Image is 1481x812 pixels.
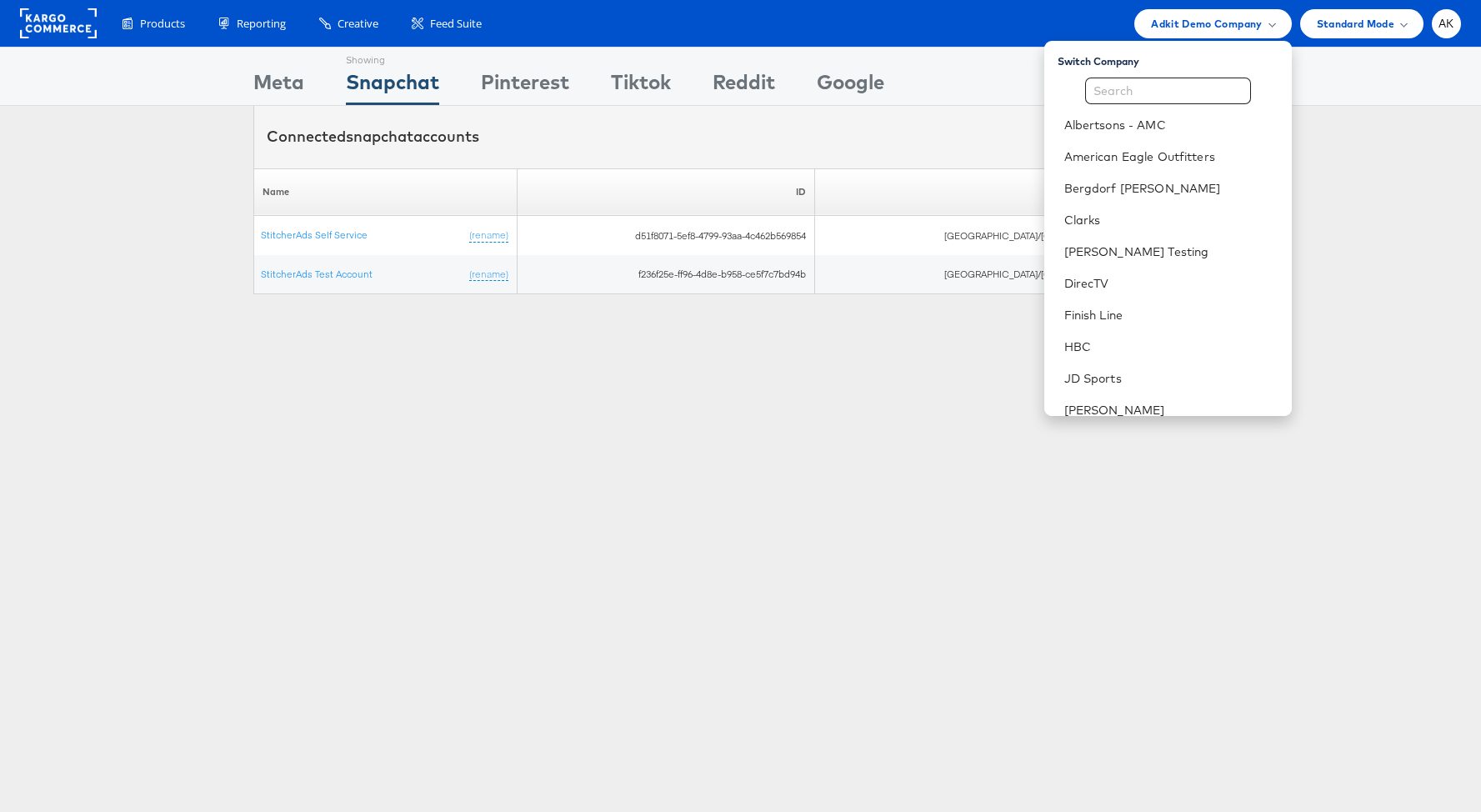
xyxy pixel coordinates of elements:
[469,268,508,282] a: (rename)
[815,255,1143,294] td: [GEOGRAPHIC_DATA]/[GEOGRAPHIC_DATA]
[1064,180,1278,197] a: Bergdorf [PERSON_NAME]
[1064,402,1278,419] a: [PERSON_NAME]
[1064,117,1278,133] a: Albertsons - AMC
[237,16,286,32] span: Reporting
[346,127,413,146] span: snapchat
[267,126,479,148] div: Connected accounts
[1064,307,1278,323] a: Finish Line
[517,255,815,294] td: f236f25e-ff96-4d8e-b958-ce5f7c7bd94b
[253,68,304,105] div: Meta
[1438,18,1454,29] span: AK
[1058,48,1292,68] div: Switch Company
[1064,275,1278,292] a: DirecTV
[346,68,439,105] div: Snapchat
[346,48,439,68] div: Showing
[1064,370,1278,387] a: JD Sports
[1064,212,1278,228] a: Clarks
[817,68,884,105] div: Google
[481,68,569,105] div: Pinterest
[815,168,1143,216] th: Timezone
[815,216,1143,255] td: [GEOGRAPHIC_DATA]/[GEOGRAPHIC_DATA]
[261,268,373,280] a: StitcherAds Test Account
[261,228,368,241] a: StitcherAds Self Service
[1151,15,1262,33] span: Adkit Demo Company
[253,168,517,216] th: Name
[1064,338,1278,355] a: HBC
[611,68,671,105] div: Tiktok
[1085,78,1251,104] input: Search
[338,16,378,32] span: Creative
[430,16,482,32] span: Feed Suite
[1064,243,1278,260] a: [PERSON_NAME] Testing
[517,168,815,216] th: ID
[713,68,775,105] div: Reddit
[1064,148,1278,165] a: American Eagle Outfitters
[1317,15,1394,33] span: Standard Mode
[469,228,508,243] a: (rename)
[140,16,185,32] span: Products
[517,216,815,255] td: d51f8071-5ef8-4799-93aa-4c462b569854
